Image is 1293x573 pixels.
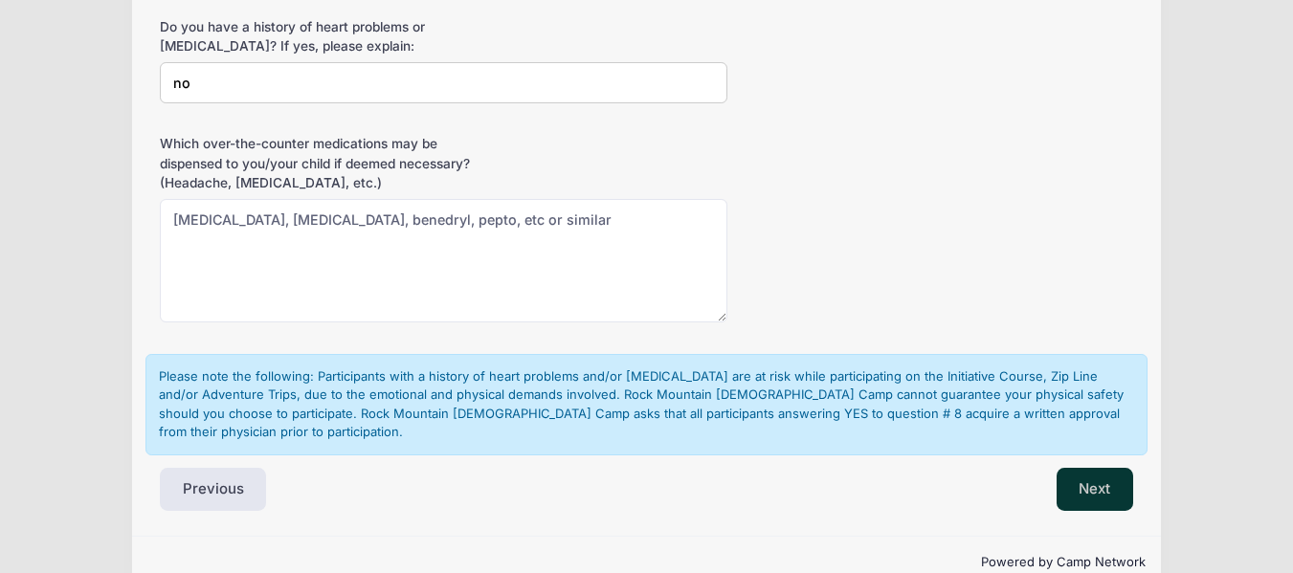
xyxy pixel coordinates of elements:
[160,17,484,56] label: Do you have a history of heart problems or [MEDICAL_DATA]? If yes, please explain:
[160,468,267,512] button: Previous
[1057,468,1134,512] button: Next
[160,134,484,192] label: Which over-the-counter medications may be dispensed to you/your child if deemed necessary? (Heada...
[145,354,1148,455] div: Please note the following: Participants with a history of heart problems and/or [MEDICAL_DATA] ar...
[147,553,1146,572] p: Powered by Camp Network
